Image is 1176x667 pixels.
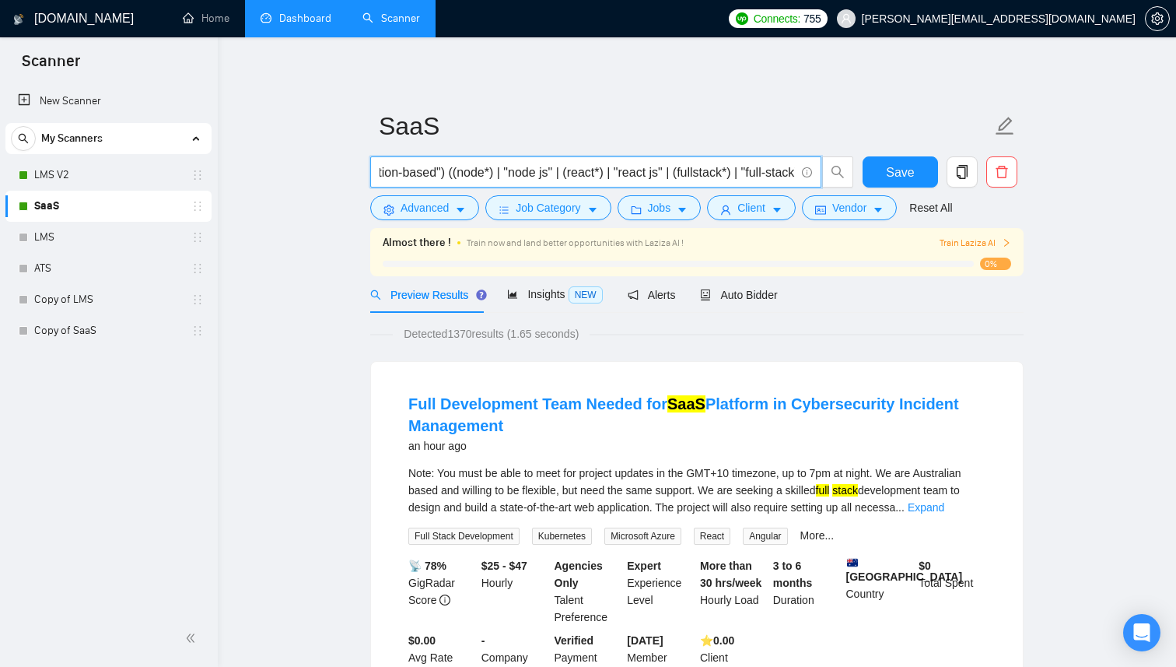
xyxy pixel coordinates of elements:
span: Jobs [648,199,671,216]
span: bars [499,204,509,216]
span: caret-down [873,204,884,216]
div: Talent Preference [551,557,625,626]
span: user [720,204,731,216]
img: 🇦🇺 [847,557,858,568]
span: folder [631,204,642,216]
a: homeHome [183,12,229,25]
div: Duration [770,557,843,626]
div: Open Intercom Messenger [1123,614,1160,651]
div: Note: You must be able to meet for project updates in the GMT+10 timezone, up to 7pm at night. We... [408,465,985,516]
b: More than 30 hrs/week [700,560,761,589]
span: Auto Bidder [700,289,777,301]
a: LMS [34,222,182,253]
b: $0.00 [408,634,436,647]
b: - [481,634,485,647]
b: Verified [555,634,594,647]
a: dashboardDashboard [261,12,331,25]
span: Client [737,199,765,216]
button: settingAdvancedcaret-down [370,195,479,220]
span: Detected 1370 results (1.65 seconds) [393,325,590,342]
b: 3 to 6 months [773,560,813,589]
span: user [841,13,852,24]
button: search [822,156,853,188]
span: search [370,290,381,300]
span: NEW [569,286,603,304]
button: setting [1145,6,1170,31]
button: Train Laziza AI [940,236,1011,251]
div: Experience Level [624,557,697,626]
span: double-left [185,630,201,646]
div: Hourly [478,557,551,626]
span: info-circle [802,167,812,177]
span: robot [700,290,711,300]
span: delete [987,165,1017,179]
b: [DATE] [627,634,663,647]
span: caret-down [455,204,466,216]
b: [GEOGRAPHIC_DATA] [846,557,963,583]
span: caret-down [587,204,598,216]
button: delete [986,156,1017,188]
b: Expert [627,560,661,572]
span: holder [191,293,204,306]
span: holder [191,231,204,244]
span: Alerts [628,289,676,301]
button: barsJob Categorycaret-down [485,195,611,220]
b: 📡 78% [408,560,446,572]
span: 0% [980,258,1011,270]
a: Full Development Team Needed forSaaSPlatform in Cybersecurity Incident Management [408,395,959,434]
span: caret-down [677,204,688,216]
a: Copy of SaaS [34,315,182,346]
span: Train now and land better opportunities with Laziza AI ! [467,237,684,248]
span: Advanced [401,199,449,216]
span: caret-down [772,204,782,216]
span: 755 [803,10,821,27]
span: holder [191,325,204,337]
span: search [823,165,852,179]
img: logo [13,7,24,32]
a: More... [800,529,835,542]
a: setting [1145,12,1170,25]
span: holder [191,200,204,212]
span: Insights [507,288,602,300]
a: searchScanner [362,12,420,25]
a: SaaS [34,191,182,222]
span: notification [628,290,639,300]
div: Country [843,557,916,626]
mark: stack [832,484,858,497]
span: setting [1146,12,1169,25]
span: React [694,528,730,545]
span: ... [895,501,905,514]
span: holder [191,262,204,275]
b: $25 - $47 [481,560,527,572]
button: copy [947,156,978,188]
span: setting [383,204,394,216]
span: Connects: [754,10,800,27]
a: LMS V2 [34,160,182,191]
a: New Scanner [18,86,199,117]
a: ATS [34,253,182,284]
div: GigRadar Score [405,557,478,626]
span: Full Stack Development [408,528,520,545]
span: copy [947,165,977,179]
span: Microsoft Azure [604,528,681,545]
span: Job Category [516,199,580,216]
mark: SaaS [667,395,705,412]
li: New Scanner [5,86,212,117]
input: Search Freelance Jobs... [380,163,795,182]
a: Expand [908,501,944,514]
b: $ 0 [919,560,931,572]
div: an hour ago [408,437,985,455]
span: right [1002,238,1011,247]
a: Reset All [909,199,952,216]
input: Scanner name... [379,107,992,146]
span: Vendor [832,199,866,216]
span: edit [995,116,1015,136]
span: Preview Results [370,289,482,301]
span: Kubernetes [532,528,592,545]
mark: full [816,484,830,497]
b: ⭐️ 0.00 [700,634,734,647]
div: Tooltip anchor [474,288,488,302]
span: idcard [815,204,826,216]
a: Copy of LMS [34,284,182,315]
